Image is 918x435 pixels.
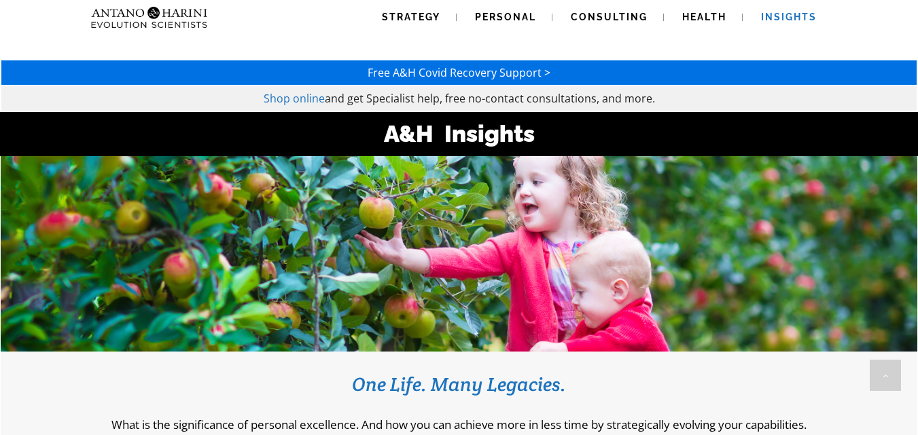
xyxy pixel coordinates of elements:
a: Free A&H Covid Recovery Support > [368,65,550,80]
span: Insights [761,12,817,22]
span: Health [682,12,726,22]
a: Shop online [264,91,325,106]
p: What is the significance of personal excellence. And how you can achieve more in less time by str... [21,417,897,432]
span: Strategy [382,12,440,22]
h3: One Life. Many Legacies. [21,372,897,396]
span: Consulting [571,12,648,22]
strong: A&H Insights [384,120,535,147]
span: Personal [475,12,536,22]
span: and get Specialist help, free no-contact consultations, and more. [325,91,655,106]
